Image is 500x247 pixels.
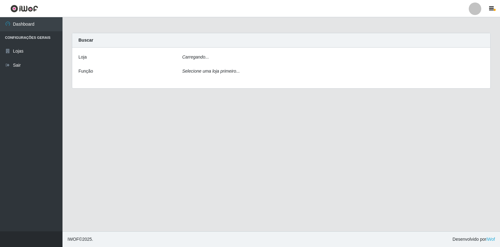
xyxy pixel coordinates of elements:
[182,69,240,74] i: Selecione uma loja primeiro...
[10,5,38,13] img: CoreUI Logo
[486,237,495,242] a: iWof
[182,54,209,59] i: Carregando...
[78,68,93,75] label: Função
[78,38,93,43] strong: Buscar
[67,237,79,242] span: IWOF
[452,236,495,243] span: Desenvolvido por
[78,54,87,60] label: Loja
[67,236,93,243] span: © 2025 .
